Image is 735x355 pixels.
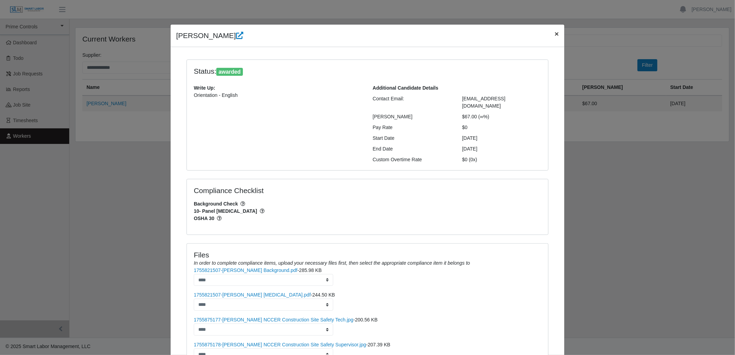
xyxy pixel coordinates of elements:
[367,156,457,163] div: Custom Overtime Rate
[194,92,362,99] p: Orientation - English
[367,124,457,131] div: Pay Rate
[367,95,457,110] div: Contact Email:
[367,145,457,153] div: End Date
[355,317,378,322] span: 200.56 KB
[194,67,452,76] h4: Status:
[555,30,559,38] span: ×
[462,96,506,109] span: [EMAIL_ADDRESS][DOMAIN_NAME]
[194,200,541,208] span: Background Check
[194,208,541,215] span: 10- Panel [MEDICAL_DATA]
[299,267,321,273] span: 285.98 KB
[194,85,215,91] b: Write Up:
[367,113,457,120] div: [PERSON_NAME]
[312,292,335,298] span: 244.50 KB
[216,68,243,76] span: awarded
[549,25,564,43] button: Close
[194,186,422,195] h4: Compliance Checklist
[457,113,547,120] div: $67.00 (∞%)
[194,260,470,266] i: In order to complete compliance items, upload your necessary files first, then select the appropr...
[194,317,353,322] a: 1755875177-[PERSON_NAME] NCCER Construction Site Safety Tech.jpg
[462,157,478,162] span: $0 (0x)
[194,267,298,273] a: 1755821507-[PERSON_NAME] Background.pdf
[457,135,547,142] div: [DATE]
[194,316,541,336] li: -
[457,124,547,131] div: $0
[176,30,243,41] h4: [PERSON_NAME]
[194,267,541,286] li: -
[373,85,438,91] b: Additional Candidate Details
[194,292,311,298] a: 1755821507-[PERSON_NAME] [MEDICAL_DATA].pdf
[194,251,541,259] h4: Files
[462,146,478,152] span: [DATE]
[194,215,541,222] span: OSHA 30
[367,135,457,142] div: Start Date
[194,291,541,311] li: -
